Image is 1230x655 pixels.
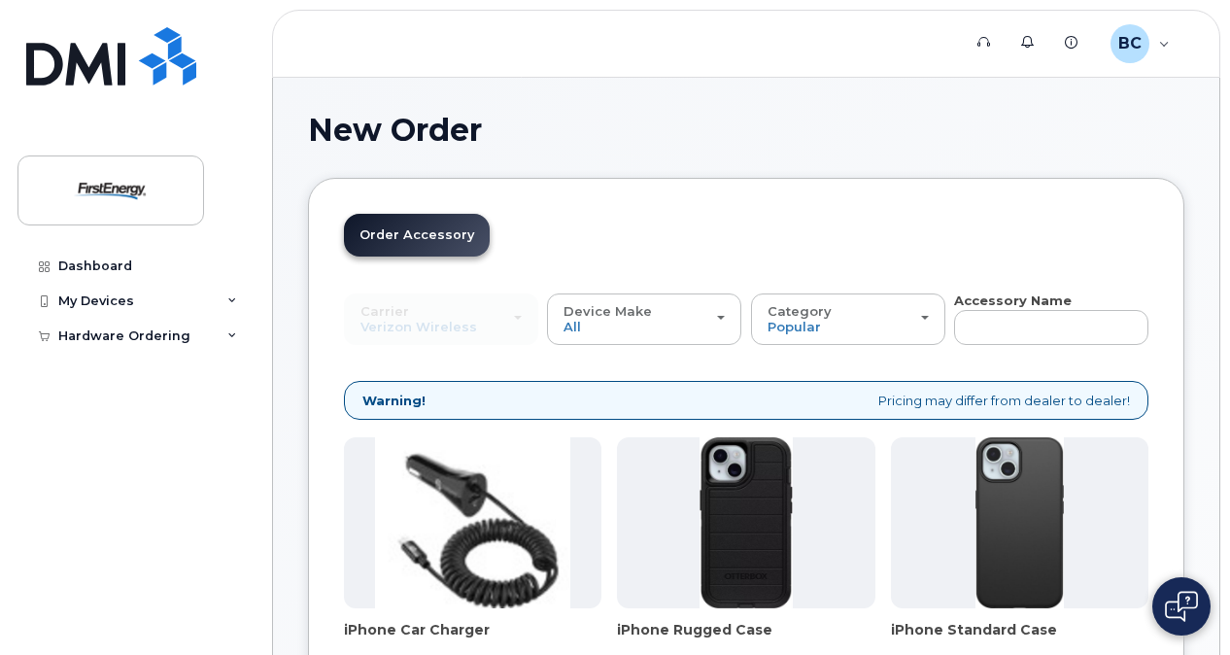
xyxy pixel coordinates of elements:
[768,319,821,334] span: Popular
[547,293,741,344] button: Device Make All
[751,293,945,344] button: Category Popular
[975,437,1064,608] img: Symmetry.jpg
[362,392,426,410] strong: Warning!
[359,227,474,242] span: Order Accessory
[375,437,570,608] img: iphonesecg.jpg
[700,437,792,608] img: Defender.jpg
[768,303,832,319] span: Category
[308,113,1184,147] h1: New Order
[1165,591,1198,622] img: Open chat
[564,319,581,334] span: All
[564,303,652,319] span: Device Make
[344,381,1148,421] div: Pricing may differ from dealer to dealer!
[954,293,1072,308] strong: Accessory Name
